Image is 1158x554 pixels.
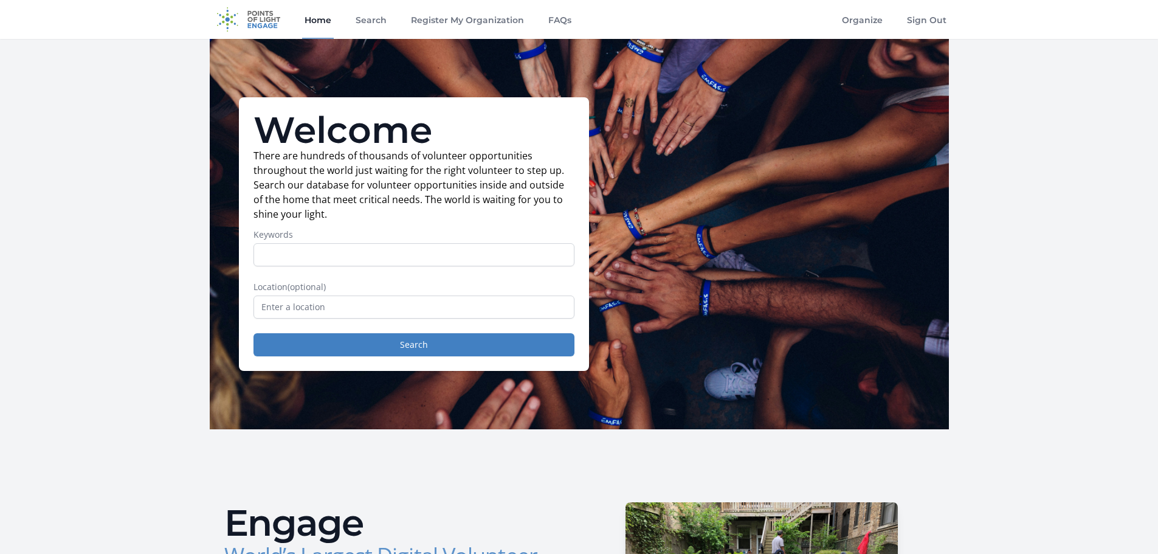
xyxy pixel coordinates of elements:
[253,281,574,293] label: Location
[253,148,574,221] p: There are hundreds of thousands of volunteer opportunities throughout the world just waiting for ...
[253,112,574,148] h1: Welcome
[288,281,326,293] span: (optional)
[253,229,574,241] label: Keywords
[253,296,574,319] input: Enter a location
[224,505,570,541] h2: Engage
[253,333,574,356] button: Search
